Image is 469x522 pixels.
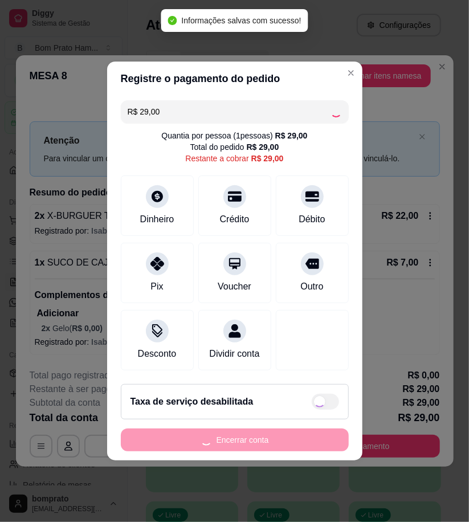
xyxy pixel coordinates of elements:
div: Outro [300,280,323,293]
span: Informações salvas com sucesso! [181,16,301,25]
div: Pix [150,280,163,293]
div: R$ 29,00 [275,130,308,141]
div: Dividir conta [209,347,259,361]
div: Loading [331,106,342,117]
header: Registre o pagamento do pedido [107,62,362,96]
div: Total do pedido [190,141,279,153]
div: Voucher [218,280,251,293]
h2: Taxa de serviço desabilitada [130,395,254,409]
div: R$ 29,00 [251,153,284,164]
span: check-circle [168,16,177,25]
button: Close [342,64,360,82]
div: Desconto [138,347,177,361]
div: Débito [299,213,325,226]
div: Dinheiro [140,213,174,226]
div: Restante a cobrar [185,153,283,164]
div: Crédito [220,213,250,226]
div: R$ 29,00 [247,141,279,153]
input: Ex.: hambúrguer de cordeiro [128,100,331,123]
div: Quantia por pessoa ( 1 pessoas) [161,130,307,141]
